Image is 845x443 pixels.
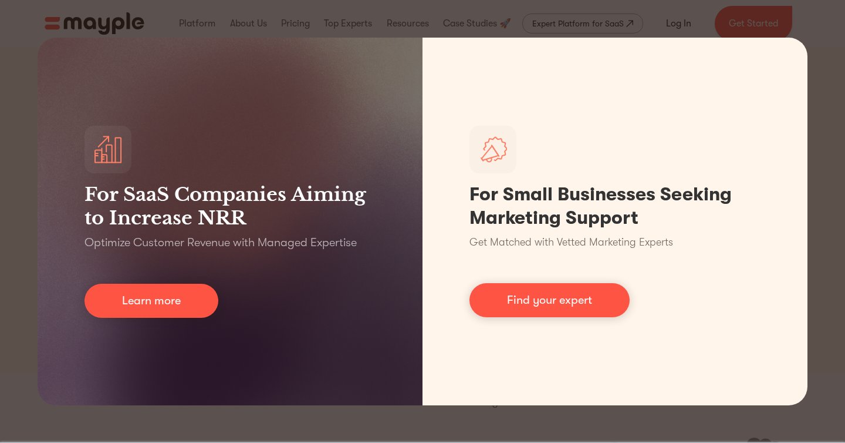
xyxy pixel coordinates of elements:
h3: For SaaS Companies Aiming to Increase NRR [84,183,376,230]
a: Find your expert [469,283,630,317]
p: Get Matched with Vetted Marketing Experts [469,234,673,250]
h1: For Small Businesses Seeking Marketing Support [469,183,760,230]
p: Optimize Customer Revenue with Managed Expertise [84,234,357,251]
a: Learn more [84,284,218,318]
